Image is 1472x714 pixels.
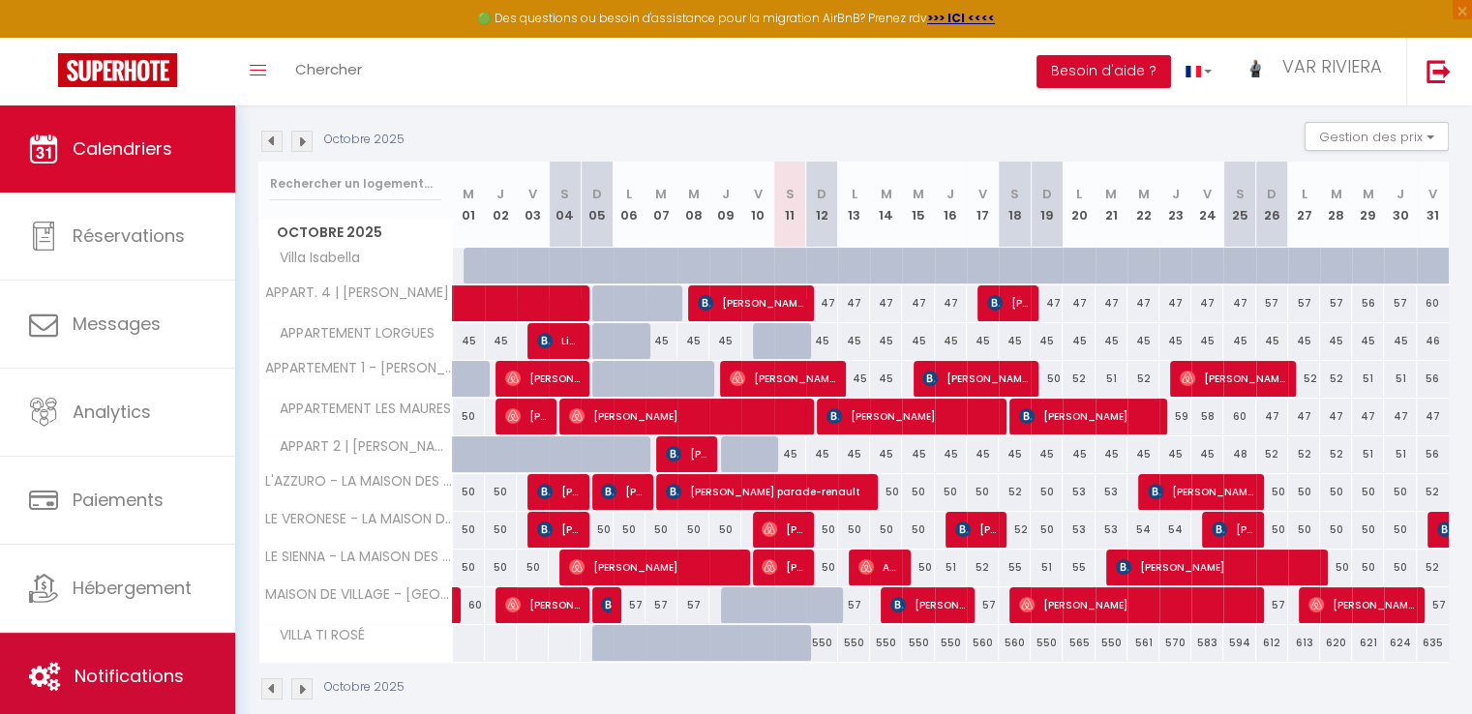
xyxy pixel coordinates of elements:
div: 51 [935,550,967,585]
div: 45 [774,436,806,472]
abbr: S [1010,185,1019,203]
div: 51 [1096,361,1127,397]
div: 612 [1256,625,1288,661]
div: 47 [838,285,870,321]
div: 50 [485,512,517,548]
img: ... [1241,56,1270,78]
div: 50 [1031,512,1063,548]
abbr: S [786,185,795,203]
div: 52 [967,550,999,585]
div: 45 [1096,323,1127,359]
div: 50 [838,512,870,548]
div: 51 [1352,361,1384,397]
div: 50 [485,550,517,585]
span: VAR RIVIERA [1282,54,1382,78]
div: 550 [870,625,902,661]
abbr: V [1203,185,1212,203]
div: 50 [581,512,613,548]
div: 45 [1127,323,1159,359]
div: 50 [1320,550,1352,585]
div: 550 [1096,625,1127,661]
div: 45 [967,436,999,472]
div: 52 [1417,474,1449,510]
div: 45 [677,323,709,359]
div: 48 [1223,436,1255,472]
div: 50 [517,550,549,585]
span: [PERSON_NAME] [666,435,708,472]
div: 50 [1256,512,1288,548]
th: 30 [1384,162,1416,248]
div: 54 [1127,512,1159,548]
div: 570 [1159,625,1191,661]
a: >>> ICI <<<< [927,10,995,26]
span: [PERSON_NAME] [762,511,804,548]
span: APPARTEMENT 1 - [PERSON_NAME] [262,361,456,375]
div: 50 [677,512,709,548]
span: [PERSON_NAME] [505,586,580,623]
span: [PERSON_NAME] [505,360,580,397]
div: 561 [1127,625,1159,661]
div: 45 [870,323,902,359]
div: 47 [1159,285,1191,321]
span: [PERSON_NAME] [537,511,580,548]
img: logout [1427,59,1451,83]
div: 47 [1320,399,1352,434]
div: 47 [1352,399,1384,434]
div: 45 [1223,323,1255,359]
span: [PERSON_NAME] [1116,549,1318,585]
th: 19 [1031,162,1063,248]
div: 45 [709,323,741,359]
abbr: S [560,185,569,203]
div: 45 [1031,436,1063,472]
abbr: M [688,185,700,203]
div: 47 [1417,399,1449,434]
div: 47 [1063,285,1095,321]
span: [PERSON_NAME] [1148,473,1254,510]
div: 50 [1288,474,1320,510]
span: Villa Isabella [262,248,365,269]
div: 52 [1288,436,1320,472]
div: 52 [1288,361,1320,397]
div: 51 [1384,361,1416,397]
div: 47 [870,285,902,321]
div: 50 [1352,474,1384,510]
abbr: J [1172,185,1180,203]
div: 45 [1159,436,1191,472]
div: 50 [902,550,934,585]
div: 50 [935,474,967,510]
div: 45 [1288,323,1320,359]
th: 28 [1320,162,1352,248]
abbr: V [978,185,987,203]
span: [PERSON_NAME] [922,360,1029,397]
th: 25 [1223,162,1255,248]
div: 47 [1127,285,1159,321]
div: 60 [1223,399,1255,434]
div: 57 [1256,285,1288,321]
th: 22 [1127,162,1159,248]
div: 550 [838,625,870,661]
div: 50 [646,512,677,548]
th: 05 [581,162,613,248]
span: Paiements [73,488,164,512]
div: 52 [1320,361,1352,397]
span: [PERSON_NAME] parade-renault [666,473,868,510]
div: 50 [1384,550,1416,585]
div: 45 [902,436,934,472]
div: 45 [1031,323,1063,359]
div: 50 [1031,474,1063,510]
div: 50 [902,474,934,510]
div: 45 [838,323,870,359]
div: 45 [935,436,967,472]
div: 613 [1288,625,1320,661]
div: 50 [453,474,485,510]
th: 10 [741,162,773,248]
div: 59 [1159,399,1191,434]
div: 45 [646,323,677,359]
abbr: L [852,185,857,203]
div: 45 [967,323,999,359]
div: 45 [485,323,517,359]
div: 57 [1256,587,1288,623]
th: 03 [517,162,549,248]
div: 45 [838,436,870,472]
